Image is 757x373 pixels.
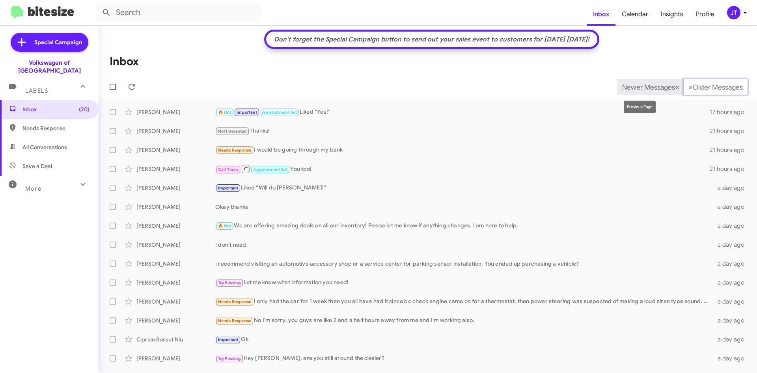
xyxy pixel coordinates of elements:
span: Inbox [22,105,89,113]
div: [PERSON_NAME] [136,127,215,135]
div: We are offering amazing deals on all our inventory! Please let me know if anything changes. I am ... [215,221,713,231]
div: Okay thanks [215,203,713,211]
button: JT [720,6,748,19]
div: Liked “Will do [PERSON_NAME]!” [215,184,713,193]
div: [PERSON_NAME] [136,279,215,287]
span: Special Campaign [34,38,82,46]
div: No I'm sorry, you guys are like 2 and a half hours away from me and I'm working also. [215,316,713,325]
div: Thanks! [215,127,710,136]
div: 21 hours ago [710,127,751,135]
div: a day ago [713,336,751,343]
div: You too! [215,164,710,174]
button: Previous [617,79,684,95]
span: Call Them [218,167,239,172]
div: Let me know what information you need! [215,278,713,287]
a: Calendar [615,3,654,26]
span: » [688,82,693,92]
span: All Conversations [22,143,67,151]
input: Search [95,3,261,22]
div: a day ago [713,222,751,230]
h1: Inbox [110,55,139,68]
span: Important [218,337,239,342]
span: Save a Deal [22,162,52,170]
div: [PERSON_NAME] [136,165,215,173]
div: a day ago [713,279,751,287]
div: [PERSON_NAME] [136,108,215,116]
div: 17 hours ago [710,108,751,116]
div: a day ago [713,184,751,192]
span: Needs Response [218,148,252,153]
span: (20) [79,105,89,113]
div: a day ago [713,203,751,211]
span: « [675,82,679,92]
a: Insights [654,3,690,26]
div: I recommend visiting an automotive accessory shop or a service center for parking sensor installa... [215,260,713,268]
button: Next [684,79,748,95]
div: [PERSON_NAME] [136,354,215,362]
a: Profile [690,3,720,26]
nav: Page navigation example [618,79,748,95]
span: Labels [25,87,48,94]
span: 🔥 Hot [218,223,231,229]
span: Important [237,110,257,115]
div: a day ago [713,298,751,306]
div: I don't need [215,241,713,249]
div: I only had the car for 1 week then you all have had it since bc check engine came on for a thermo... [215,297,713,306]
div: 21 hours ago [710,165,751,173]
div: [PERSON_NAME] [136,298,215,306]
div: Previous Page [624,101,656,113]
span: Appointment Set [253,167,288,172]
div: [PERSON_NAME] [136,317,215,324]
div: [PERSON_NAME] [136,203,215,211]
span: Try Pausing [218,356,241,361]
div: Liked “Yes!” [215,108,710,117]
div: a day ago [713,317,751,324]
div: a day ago [713,241,751,249]
div: a day ago [713,354,751,362]
div: Don't forget the Special Campaign button to send out your sales event to customers for [DATE] [DA... [270,36,593,43]
div: a day ago [713,260,751,268]
div: I would be going through my bank [215,146,710,155]
span: Appointment Set [262,110,297,115]
div: [PERSON_NAME] [136,184,215,192]
div: 21 hours ago [710,146,751,154]
div: [PERSON_NAME] [136,241,215,249]
div: [PERSON_NAME] [136,260,215,268]
div: JT [727,6,740,19]
a: Inbox [587,3,615,26]
div: Ciprien Bossut Niu [136,336,215,343]
div: Hey [PERSON_NAME], are you still around the dealer? [215,354,713,363]
span: Newer Messages [622,83,675,92]
span: Important [218,186,239,191]
span: Older Messages [693,83,743,92]
span: Needs Response [218,318,252,323]
span: Try Pausing [218,280,241,285]
div: Ok [215,335,713,344]
div: [PERSON_NAME] [136,222,215,230]
span: 🔥 Hot [218,110,231,115]
span: Needs Response [218,299,252,304]
div: [PERSON_NAME] [136,146,215,154]
span: Not Interested [218,129,247,134]
span: Needs Response [22,124,89,132]
a: Special Campaign [11,33,88,52]
span: More [25,185,41,192]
